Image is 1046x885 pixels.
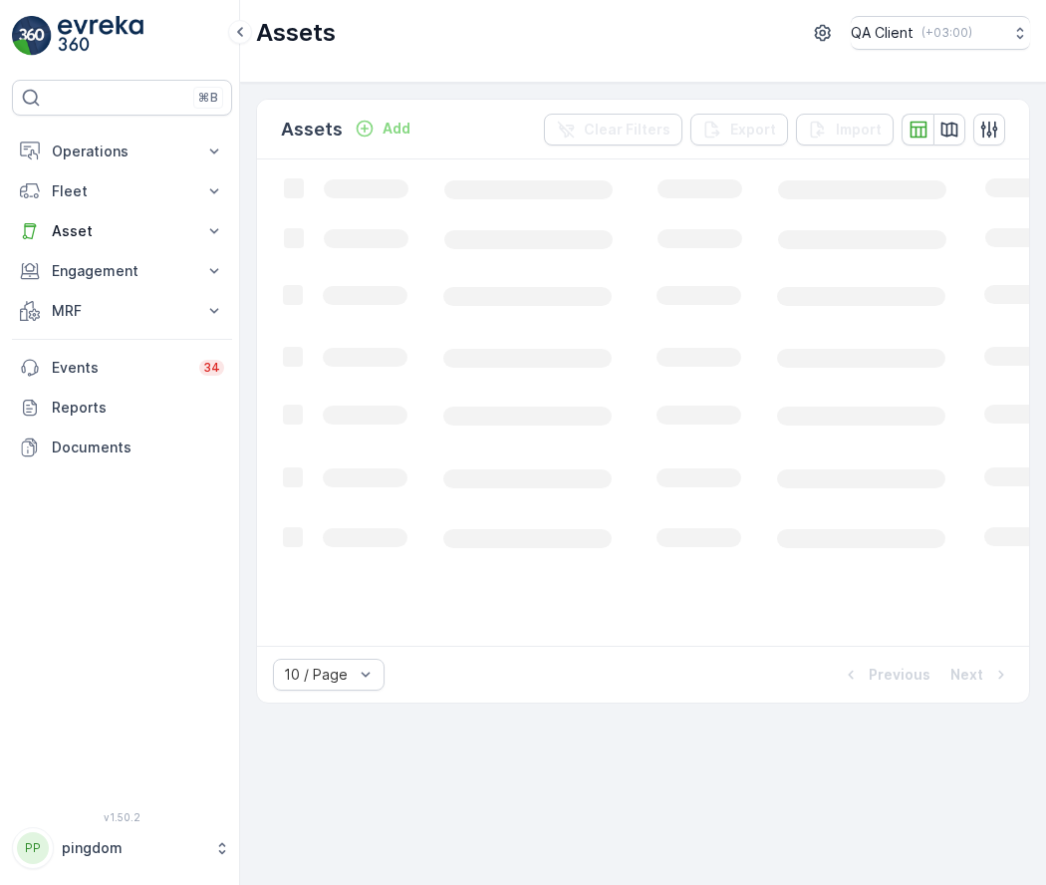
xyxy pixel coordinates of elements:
[52,438,224,457] p: Documents
[836,120,882,140] p: Import
[851,23,914,43] p: QA Client
[52,142,192,161] p: Operations
[544,114,682,146] button: Clear Filters
[851,16,1030,50] button: QA Client(+03:00)
[52,261,192,281] p: Engagement
[281,116,343,144] p: Assets
[950,665,983,685] p: Next
[730,120,776,140] p: Export
[12,132,232,171] button: Operations
[52,398,224,418] p: Reports
[52,221,192,241] p: Asset
[347,117,418,141] button: Add
[58,16,143,56] img: logo_light-DOdMpM7g.png
[52,181,192,201] p: Fleet
[12,291,232,331] button: MRF
[52,358,187,378] p: Events
[203,360,220,376] p: 34
[12,428,232,467] a: Documents
[256,17,336,49] p: Assets
[12,811,232,823] span: v 1.50.2
[62,838,204,858] p: pingdom
[12,211,232,251] button: Asset
[921,25,972,41] p: ( +03:00 )
[383,119,410,139] p: Add
[17,832,49,864] div: PP
[12,171,232,211] button: Fleet
[198,90,218,106] p: ⌘B
[12,16,52,56] img: logo
[869,665,930,685] p: Previous
[12,827,232,869] button: PPpingdom
[12,251,232,291] button: Engagement
[584,120,670,140] p: Clear Filters
[12,348,232,388] a: Events34
[796,114,894,146] button: Import
[839,663,932,687] button: Previous
[948,663,1013,687] button: Next
[52,301,192,321] p: MRF
[690,114,788,146] button: Export
[12,388,232,428] a: Reports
